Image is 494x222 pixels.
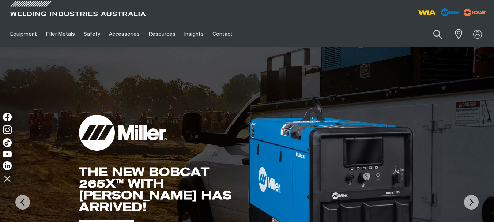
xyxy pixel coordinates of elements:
[105,22,144,47] a: Accessories
[464,195,479,210] img: NextArrow
[3,151,12,157] img: YouTube
[1,172,14,185] img: hide socials
[6,22,367,47] nav: Main
[461,7,488,18] img: miller
[15,195,30,210] img: PrevArrow
[79,166,247,213] div: THE NEW BOBCAT 265X™ WITH [PERSON_NAME] HAS ARRIVED!
[425,26,450,43] button: Search products
[3,125,12,134] img: Instagram
[416,26,450,43] input: Product name or item number...
[3,138,12,147] img: TikTok
[6,22,41,47] a: Equipment
[144,22,180,47] a: Resources
[41,22,79,47] a: Filler Metals
[208,22,237,47] a: Contact
[180,22,208,47] a: Insights
[79,22,105,47] a: Safety
[3,113,12,121] img: Facebook
[3,161,12,170] img: LinkedIn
